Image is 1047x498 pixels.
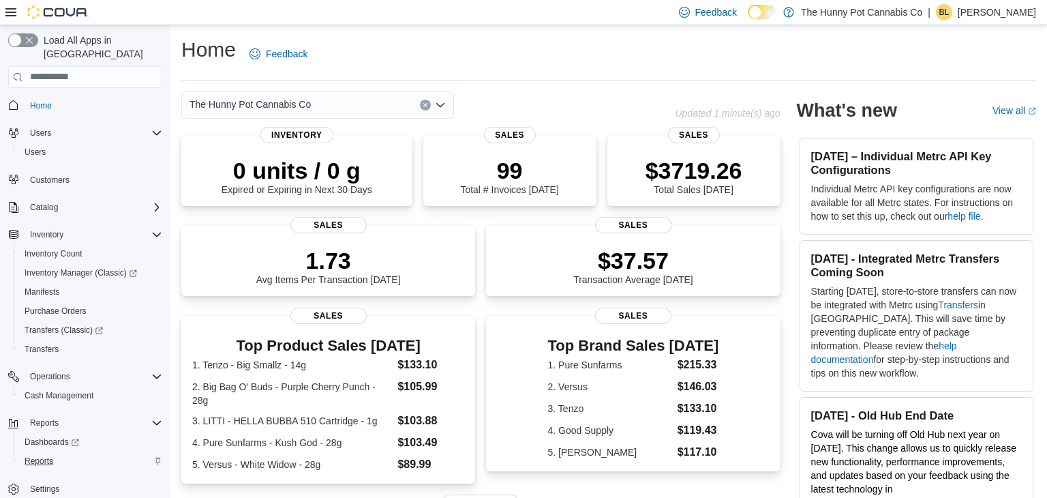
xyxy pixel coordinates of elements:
p: Starting [DATE], store-to-store transfers can now be integrated with Metrc using in [GEOGRAPHIC_D... [811,284,1022,380]
a: Manifests [19,284,65,300]
span: Sales [484,127,536,143]
button: Catalog [25,199,63,216]
button: Users [25,125,57,141]
span: Transfers (Classic) [19,322,162,338]
button: Purchase Orders [14,302,168,321]
div: Total Sales [DATE] [646,157,742,195]
div: Avg Items Per Transaction [DATE] [256,247,401,285]
span: Transfers [19,341,162,357]
button: Inventory [3,225,168,244]
span: The Hunny Pot Cannabis Co [189,96,311,113]
dd: $105.99 [397,379,464,395]
span: Reports [25,456,53,467]
svg: External link [1028,107,1036,115]
a: Customers [25,172,75,188]
span: Inventory Count [19,246,162,262]
div: Branden Lalonde [936,4,952,20]
span: Settings [25,480,162,497]
a: Feedback [244,40,313,68]
h2: What's new [797,100,897,121]
span: Operations [30,371,70,382]
span: Feedback [266,47,307,61]
span: Transfers [25,344,59,355]
button: Inventory [25,226,69,243]
span: Inventory Manager (Classic) [25,267,137,278]
span: Users [25,147,46,158]
span: Transfers (Classic) [25,325,103,336]
span: Dashboards [19,434,162,450]
span: Users [25,125,162,141]
p: $3719.26 [646,157,742,184]
span: Inventory [30,229,63,240]
span: Inventory [25,226,162,243]
dd: $103.88 [397,413,464,429]
h3: Top Product Sales [DATE] [192,338,464,354]
a: Dashboards [14,433,168,452]
button: Reports [25,415,64,431]
dt: 2. Versus [548,380,672,394]
p: 0 units / 0 g [222,157,372,184]
a: Dashboards [19,434,85,450]
p: Individual Metrc API key configurations are now available for all Metrc states. For instructions ... [811,182,1022,223]
span: Cash Management [19,387,162,404]
dd: $117.10 [678,444,719,460]
p: 99 [460,157,558,184]
span: Inventory [260,127,333,143]
span: Purchase Orders [25,306,87,317]
dd: $103.49 [397,435,464,451]
span: Purchase Orders [19,303,162,319]
span: Sales [595,217,671,233]
button: Home [3,96,168,115]
span: Users [19,144,162,160]
span: Sales [595,308,671,324]
button: Reports [3,413,168,433]
input: Dark Mode [748,5,776,19]
h3: [DATE] - Old Hub End Date [811,409,1022,422]
dt: 1. Tenzo - Big Smallz - 14g [192,358,392,372]
span: Dashboards [25,437,79,448]
button: Cash Management [14,386,168,405]
a: View allExternal link [992,105,1036,116]
span: Inventory Manager (Classic) [19,265,162,281]
button: Users [3,123,168,143]
dd: $89.99 [397,456,464,473]
dt: 1. Pure Sunfarms [548,358,672,372]
a: help file [947,211,980,222]
p: Updated 1 minute(s) ago [675,108,780,119]
a: Home [25,98,57,114]
button: Clear input [420,100,431,111]
dt: 3. LITTI - HELLA BUBBA 510 Cartridge - 1g [192,414,392,428]
dd: $119.43 [678,422,719,439]
button: Open list of options [435,100,446,111]
h3: [DATE] - Integrated Metrc Transfers Coming Soon [811,252,1022,279]
a: Reports [19,453,59,469]
p: The Hunny Pot Cannabis Co [801,4,922,20]
span: Cash Management [25,390,93,401]
button: Transfers [14,340,168,359]
a: Inventory Manager (Classic) [14,263,168,282]
dd: $133.10 [397,357,464,373]
dt: 2. Big Bag O' Buds - Purple Cherry Punch - 28g [192,380,392,407]
button: Catalog [3,198,168,217]
a: Settings [25,481,65,497]
a: Users [19,144,51,160]
dd: $133.10 [678,400,719,417]
dt: 3. Tenzo [548,402,672,415]
span: Catalog [30,202,58,213]
h1: Home [181,36,236,63]
span: Inventory Count [25,248,82,259]
p: $37.57 [573,247,693,274]
button: Inventory Count [14,244,168,263]
span: Home [25,97,162,114]
span: Customers [30,175,70,186]
span: Reports [25,415,162,431]
button: Reports [14,452,168,471]
div: Transaction Average [DATE] [573,247,693,285]
div: Expired or Expiring in Next 30 Days [222,157,372,195]
span: Sales [290,308,367,324]
span: Load All Apps in [GEOGRAPHIC_DATA] [38,33,162,61]
a: Inventory Count [19,246,88,262]
dt: 5. [PERSON_NAME] [548,445,672,459]
span: Sales [290,217,367,233]
button: Operations [3,367,168,386]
